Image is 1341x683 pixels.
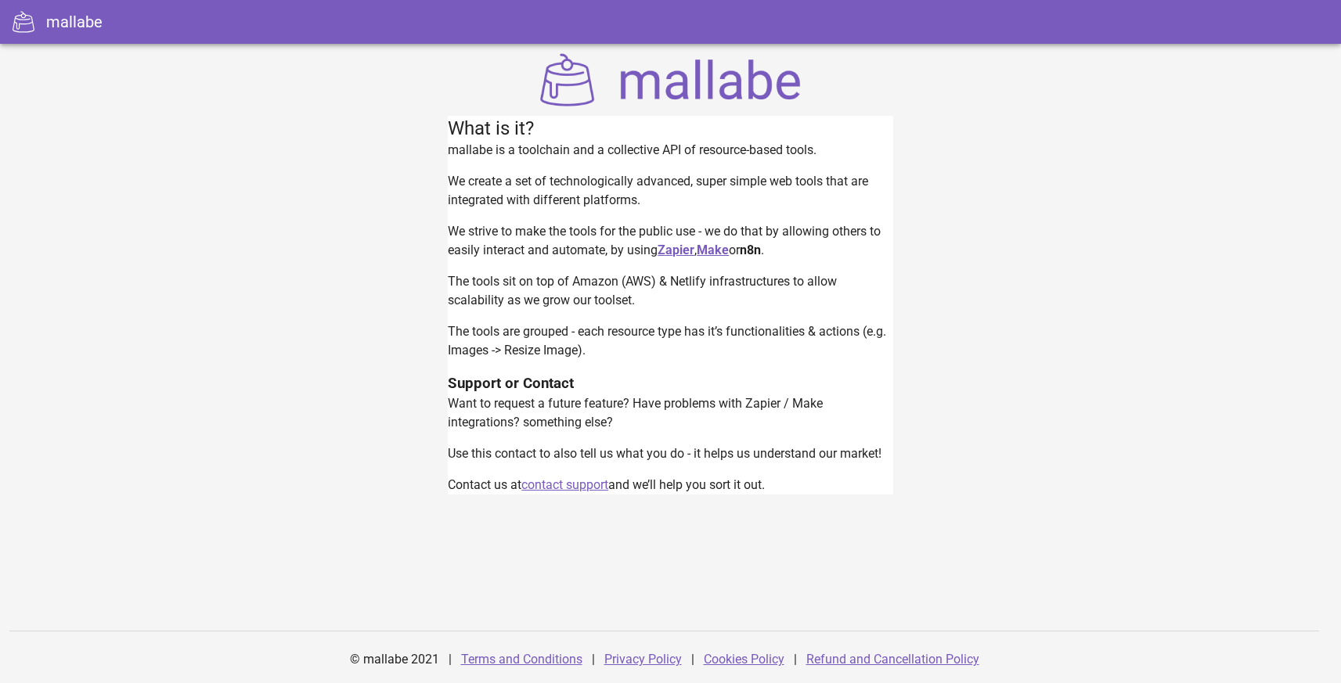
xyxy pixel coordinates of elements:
[448,222,893,260] p: We strive to make the tools for the public use - we do that by allowing others to easily interact...
[592,641,595,678] div: |
[461,652,582,667] a: Terms and Conditions
[448,272,893,310] p: The tools sit on top of Amazon (AWS) & Netlify infrastructures to allow scalability as we grow ou...
[704,652,784,667] a: Cookies Policy
[604,652,682,667] a: Privacy Policy
[691,641,694,678] div: |
[658,243,694,257] a: Zapier
[448,322,893,360] p: The tools are grouped - each resource type has it’s functionalities & actions (e.g. Images -> Res...
[448,372,893,394] h3: Support or Contact
[341,641,449,678] div: © mallabe 2021
[448,172,893,210] p: We create a set of technologically advanced, super simple web tools that are integrated with diff...
[794,641,797,678] div: |
[448,444,893,463] p: Use this contact to also tell us what you do - it helps us understand our market!
[449,641,452,678] div: |
[46,10,103,34] div: mallabe
[697,243,729,257] a: Make
[448,476,893,494] p: Contact us at and we’ll help you sort it out.
[521,477,608,492] a: contact support
[448,394,893,432] p: Want to request a future feature? Have problems with Zapier / Make integrations? something else?
[536,53,806,106] img: mallabe Logo
[448,141,893,160] p: mallabe is a toolchain and a collective API of resource-based tools.
[806,652,979,667] a: Refund and Cancellation Policy
[448,116,893,141] div: What is it?
[740,243,761,257] strong: n8n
